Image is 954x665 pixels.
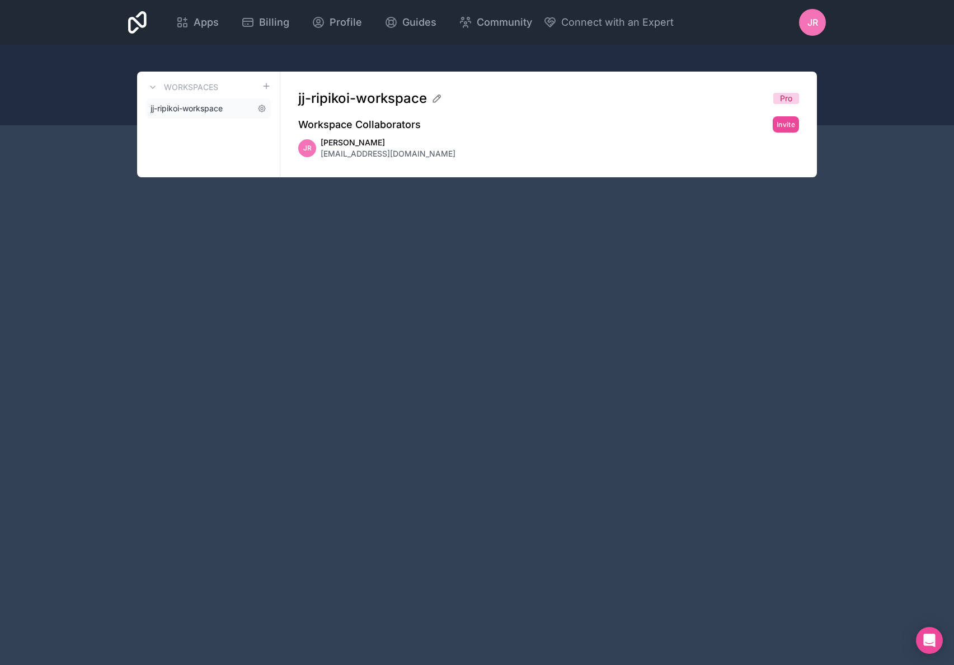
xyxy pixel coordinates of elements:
[477,15,532,30] span: Community
[232,10,298,35] a: Billing
[146,81,218,94] a: Workspaces
[375,10,445,35] a: Guides
[321,137,455,148] span: [PERSON_NAME]
[167,10,228,35] a: Apps
[194,15,219,30] span: Apps
[303,10,371,35] a: Profile
[773,116,799,133] button: Invite
[807,16,818,29] span: JR
[303,144,312,153] span: JR
[146,98,271,119] a: jj-ripikoi-workspace
[259,15,289,30] span: Billing
[450,10,541,35] a: Community
[402,15,436,30] span: Guides
[164,82,218,93] h3: Workspaces
[561,15,674,30] span: Connect with an Expert
[321,148,455,159] span: [EMAIL_ADDRESS][DOMAIN_NAME]
[916,627,943,654] div: Open Intercom Messenger
[330,15,362,30] span: Profile
[298,117,421,133] h2: Workspace Collaborators
[780,93,792,104] span: Pro
[151,103,223,114] span: jj-ripikoi-workspace
[298,89,427,107] span: jj-ripikoi-workspace
[543,15,674,30] button: Connect with an Expert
